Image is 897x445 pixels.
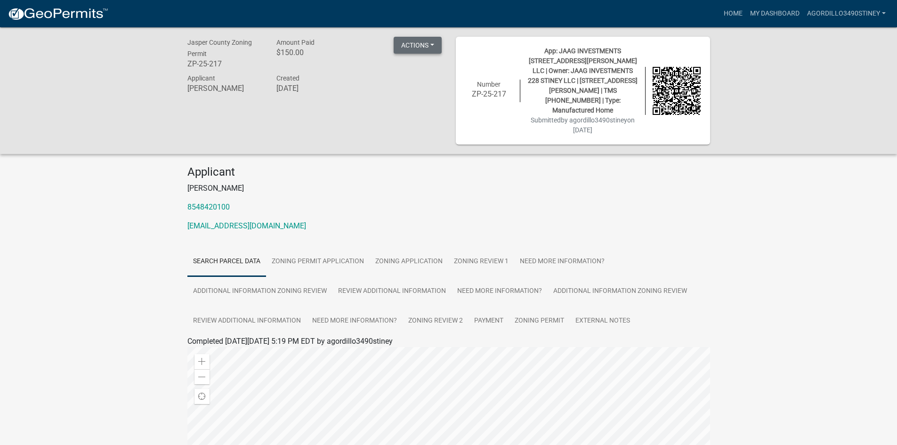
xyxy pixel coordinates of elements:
span: App: JAAG INVESTMENTS [STREET_ADDRESS][PERSON_NAME] LLC | Owner: JAAG INVESTMENTS 228 STINEY LLC ... [528,47,638,114]
a: Zoning Review 1 [448,247,514,277]
span: Submitted on [DATE] [531,116,635,134]
a: Additional Information Zoning Review [548,276,693,307]
h6: $150.00 [276,48,352,57]
a: 8548420100 [187,202,230,211]
a: Need More Information? [452,276,548,307]
h6: ZP-25-217 [465,89,513,98]
a: Additional Information Zoning Review [187,276,332,307]
h6: ZP-25-217 [187,59,263,68]
span: Amount Paid [276,39,315,46]
a: Zoning Application [370,247,448,277]
a: Zoning Permit Application [266,247,370,277]
a: Home [720,5,746,23]
div: Zoom in [194,354,210,369]
a: Payment [469,306,509,336]
a: External Notes [570,306,636,336]
span: Created [276,74,299,82]
div: Find my location [194,389,210,404]
span: by agordillo3490stiney [561,116,627,124]
a: [EMAIL_ADDRESS][DOMAIN_NAME] [187,221,306,230]
h6: [DATE] [276,84,352,93]
img: QR code [653,67,701,115]
a: Need More Information? [307,306,403,336]
a: Review Additional Information [187,306,307,336]
p: [PERSON_NAME] [187,183,710,194]
a: Search Parcel Data [187,247,266,277]
div: Zoom out [194,369,210,384]
a: Review Additional Information [332,276,452,307]
span: Jasper County Zoning Permit [187,39,252,57]
a: agordillo3490stiney [803,5,889,23]
span: Completed [DATE][DATE] 5:19 PM EDT by agordillo3490stiney [187,337,393,346]
h6: [PERSON_NAME] [187,84,263,93]
a: Need More Information? [514,247,610,277]
span: Number [477,81,501,88]
h4: Applicant [187,165,710,179]
button: Actions [394,37,442,54]
a: Zoning Permit [509,306,570,336]
a: My Dashboard [746,5,803,23]
a: Zoning Review 2 [403,306,469,336]
span: Applicant [187,74,215,82]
